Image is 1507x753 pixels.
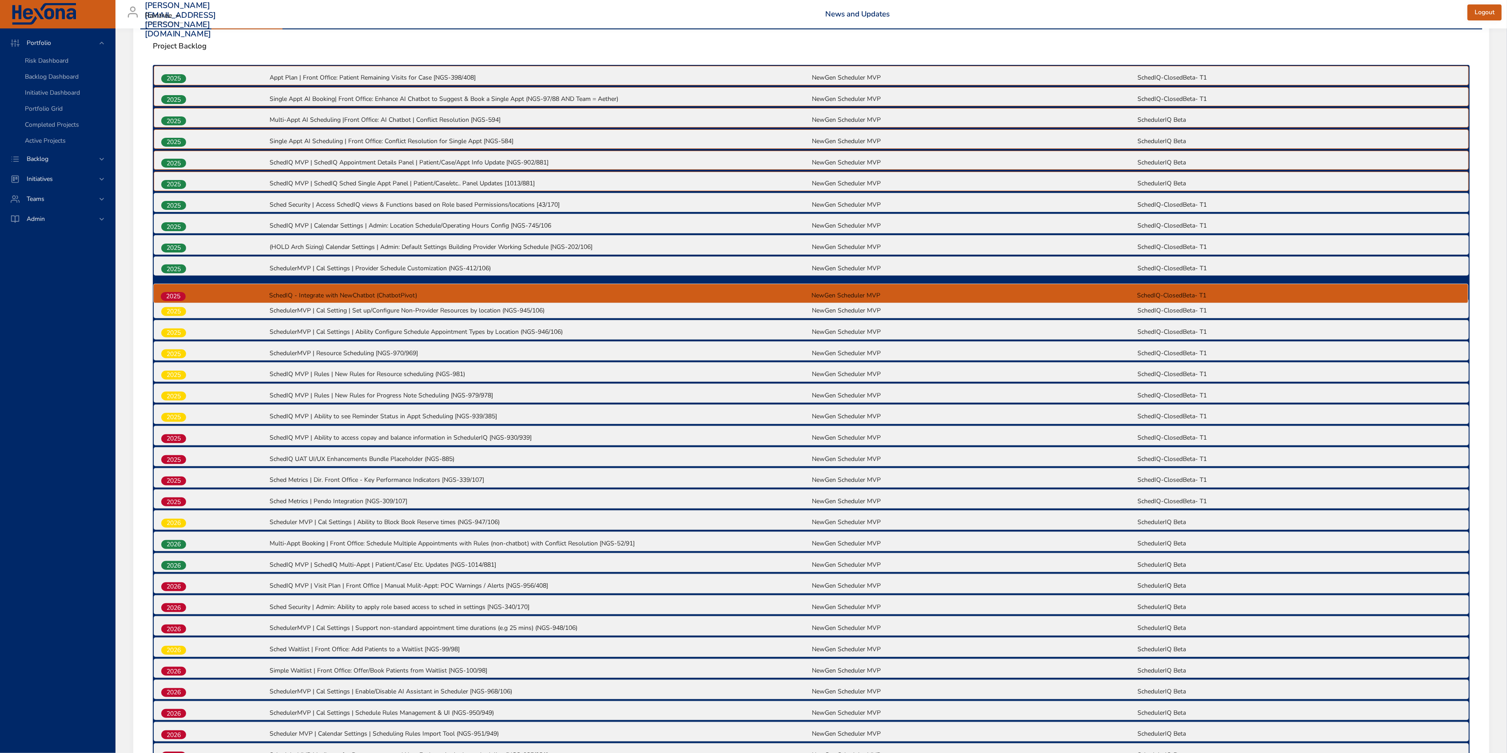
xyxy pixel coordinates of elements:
[270,348,810,357] p: SchedulerMVP | Resource Scheduling [NGS-970/969]
[270,179,810,188] p: SchedIQ MVP | SchedIQ Sched Single Appt Panel | Patient/Case/etc.. Panel Updates [1013/881]
[812,709,1136,717] p: NewGen Scheduler MVP
[1137,454,1461,463] p: SchedIQ-ClosedBeta- T1
[1137,518,1461,527] p: SchedulerIQ Beta
[20,215,52,223] span: Admin
[270,476,810,485] p: Sched Metrics | Dir. Front Office - Key Performance Indicators [NGS-339/107]
[145,1,216,39] h3: [PERSON_NAME][EMAIL_ADDRESS][PERSON_NAME][DOMAIN_NAME]
[1137,433,1461,442] p: SchedIQ-ClosedBeta- T1
[1137,391,1461,400] p: SchedIQ-ClosedBeta- T1
[812,179,1136,188] p: NewGen Scheduler MVP
[812,433,1136,442] p: NewGen Scheduler MVP
[145,9,183,23] div: Raintree
[812,645,1136,654] p: NewGen Scheduler MVP
[270,116,810,124] p: Multi-Appt AI Scheduling |Front Office: AI Chatbot | Conflict Resolution [NGS-594]
[25,56,68,65] span: Risk Dashboard
[25,88,80,97] span: Initiative Dashboard
[812,73,1136,82] p: NewGen Scheduler MVP
[812,137,1136,146] p: NewGen Scheduler MVP
[812,454,1136,463] p: NewGen Scheduler MVP
[812,412,1136,421] p: NewGen Scheduler MVP
[270,687,810,696] p: SchedulerMVP | Cal Settings | Enable/Disable AI Assistant in Scheduler [NGS-968/106)
[812,243,1136,252] p: NewGen Scheduler MVP
[1137,476,1461,485] p: SchedIQ-ClosedBeta- T1
[270,137,810,146] p: Single Appt AI Scheduling | Front Office: Conflict Resolution for Single Appt [NGS-584]
[812,370,1136,379] p: NewGen Scheduler MVP
[1137,412,1461,421] p: SchedIQ-ClosedBeta- T1
[270,221,810,230] p: SchedIQ MVP | Calendar Settings | Admin: Location Schedule/Operating Hours Config [NGS-745/106
[1137,687,1461,696] p: SchedulerIQ Beta
[270,729,810,738] p: Scheduler MVP | Calendar Settings | Scheduling Rules Import Tool (NGS-951/949)
[812,158,1136,167] p: NewGen Scheduler MVP
[812,264,1136,273] p: NewGen Scheduler MVP
[270,306,810,315] p: SchedulerMVP | Cal Setting | Set up/Configure Non-Provider Resources by location (NGS-945/106)
[270,624,810,633] p: SchedulerMVP | Cal Settings | Support non-standard appointment time durations (e.g 25 mins) (NGS-...
[25,136,66,145] span: Active Projects
[270,370,810,379] p: SchedIQ MVP | Rules | New Rules for Resource scheduling (NGS-981)
[812,561,1136,569] p: NewGen Scheduler MVP
[1137,179,1461,188] p: SchedulerIQ Beta
[1137,581,1461,590] p: SchedulerIQ Beta
[1137,137,1461,146] p: SchedulerIQ Beta
[1137,539,1461,548] p: SchedulerIQ Beta
[1137,221,1461,230] p: SchedIQ-ClosedBeta- T1
[1137,709,1461,717] p: SchedulerIQ Beta
[1137,497,1461,506] p: SchedIQ-ClosedBeta- T1
[270,561,810,569] p: SchedIQ MVP | SchedIQ Multi-Appt | Patient/Case/ Etc. Updates [NGS-1014/881]
[270,95,810,104] p: Single Appt AI Booking| Front Office: Enhance AI Chatbot to Suggest & Book a Single Appt (NGS-97/...
[1137,73,1461,82] p: SchedIQ-ClosedBeta- T1
[270,391,810,400] p: SchedIQ MVP | Rules | New Rules for Progress Note Scheduling [NGS-979/978]
[270,454,810,463] p: SchedIQ UAT UI/UX Enhancements Bundle Placeholder (NGS-885)
[20,175,60,183] span: Initiatives
[270,412,810,421] p: SchedIQ MVP | Ability to see Reminder Status in Appt Scheduling [NGS-939/385]
[812,200,1136,209] p: NewGen Scheduler MVP
[1137,624,1461,633] p: SchedulerIQ Beta
[270,518,810,527] p: Scheduler MVP | Cal Settings | Ability to Block Book Reserve times (NGS-947/106)
[812,624,1136,633] p: NewGen Scheduler MVP
[153,42,1470,51] span: Project Backlog
[812,603,1136,612] p: NewGen Scheduler MVP
[20,39,58,47] span: Portfolio
[1137,306,1461,315] p: SchedIQ-ClosedBeta- T1
[1137,116,1461,124] p: SchedulerIQ Beta
[270,73,810,82] p: Appt Plan | Front Office: Patient Remaining Visits for Case [NGS-398/408]
[270,603,810,612] p: Sched Security | Admin: Ability to apply role based access to sched in settings [NGS-340/170]
[270,539,810,548] p: Multi-Appt Booking | Front Office: Schedule Multiple Appointments with Rules (non-chatbot) with C...
[270,328,810,336] p: SchedulerMVP | Cal Settings | Ability Configure Schedule Appointment Types by Location (NGS-946/106)
[270,645,810,654] p: Sched Waitlist | Front Office: Add Patients to a Waitlist [NGS-99/98]
[1137,603,1461,612] p: SchedulerIQ Beta
[812,476,1136,485] p: NewGen Scheduler MVP
[25,72,79,81] span: Backlog Dashboard
[812,95,1136,104] p: NewGen Scheduler MVP
[812,539,1136,548] p: NewGen Scheduler MVP
[270,433,810,442] p: SchedIQ MVP | Ability to access copay and balance information in SchedulerIQ [NGS-930/939]
[11,3,77,25] img: Hexona
[812,666,1136,675] p: NewGen Scheduler MVP
[270,158,810,167] p: SchedIQ MVP | SchedIQ Appointment Details Panel | Patient/Case/Appt Info Update [NGS-902/881]
[812,221,1136,230] p: NewGen Scheduler MVP
[812,687,1136,696] p: NewGen Scheduler MVP
[1137,264,1461,273] p: SchedIQ-ClosedBeta- T1
[270,200,810,209] p: Sched Security | Access SchedIQ views & Functions based on Role based Permissions/locations [43/170]
[25,104,63,113] span: Portfolio Grid
[270,264,810,273] p: SchedulerMVP | Cal Settings | Provider Schedule Customization (NGS-412/106)
[1475,7,1495,18] span: Logout
[812,497,1136,506] p: NewGen Scheduler MVP
[1137,729,1461,738] p: SchedulerIQ Beta
[1137,348,1461,357] p: SchedIQ-ClosedBeta- T1
[812,116,1136,124] p: NewGen Scheduler MVP
[812,328,1136,336] p: NewGen Scheduler MVP
[812,348,1136,357] p: NewGen Scheduler MVP
[1137,328,1461,336] p: SchedIQ-ClosedBeta- T1
[1137,666,1461,675] p: SchedulerIQ Beta
[812,391,1136,400] p: NewGen Scheduler MVP
[1137,561,1461,569] p: SchedulerIQ Beta
[1137,645,1461,654] p: SchedulerIQ Beta
[812,729,1136,738] p: NewGen Scheduler MVP
[270,581,810,590] p: SchedIQ MVP | Visit Plan | Front Office | Manual Mulit-Appt: POC Warnings / Alerts [NGS-956/408]
[270,243,810,252] p: (HOLD Arch Sizing) Calendar Settings | Admin: Default Settings Building Provider Working Schedule...
[1137,158,1461,167] p: SchedulerIQ Beta
[270,666,810,675] p: Simple Waitlist | Front Office: Offer/Book Patients from Waitlist [NGS-100/98]
[812,518,1136,527] p: NewGen Scheduler MVP
[825,9,890,19] a: News and Updates
[25,120,79,129] span: Completed Projects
